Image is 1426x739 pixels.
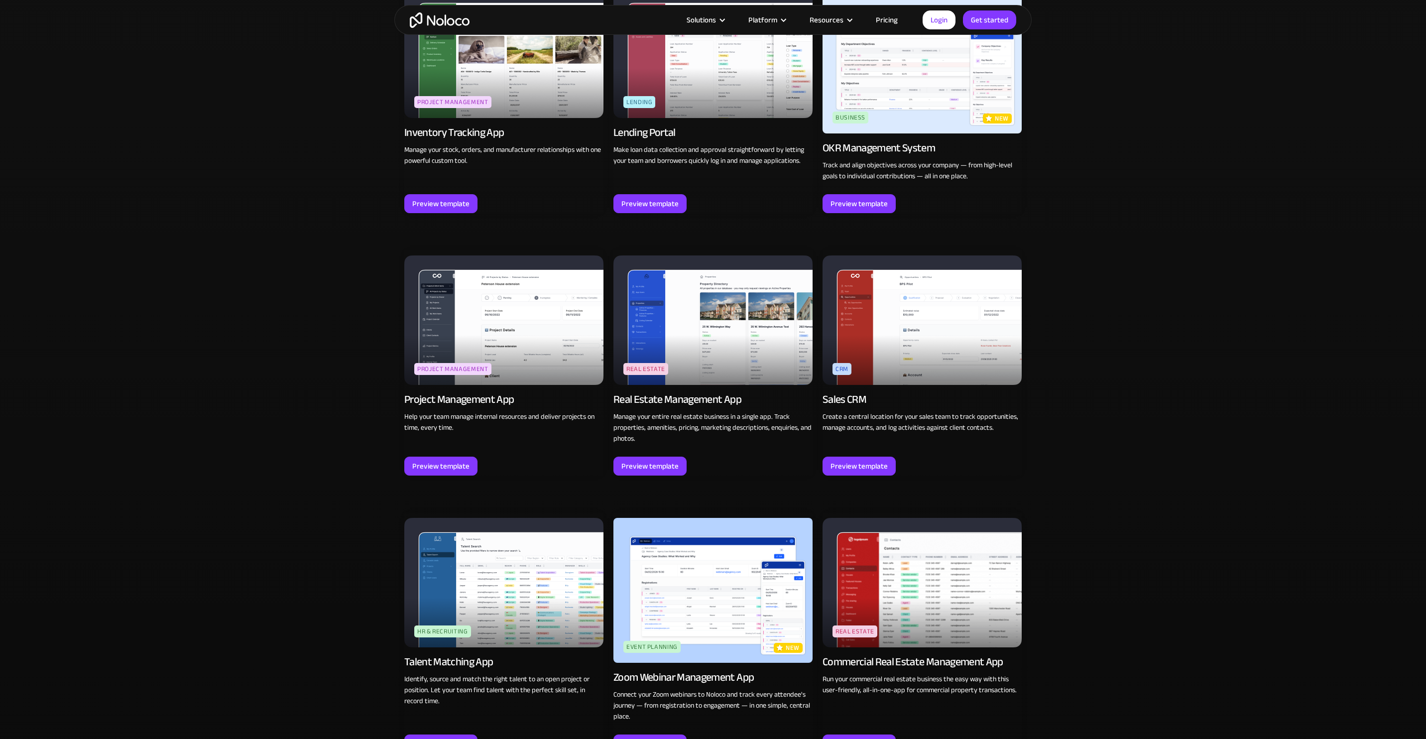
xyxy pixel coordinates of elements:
a: home [410,12,470,28]
div: Inventory Tracking App [404,125,504,139]
div: Preview template [831,460,888,473]
p: Create a central location for your sales team to track opportunities, manage accounts, and log ac... [823,411,1022,433]
div: OKR Management System [823,141,935,155]
p: new [786,643,800,653]
div: Solutions [674,13,736,26]
a: Pricing [863,13,910,26]
div: Resources [810,13,843,26]
p: Run your commercial real estate business the easy way with this user-friendly, all-in-one-app for... [823,674,1022,696]
div: Resources [797,13,863,26]
div: Preview template [621,460,679,473]
p: new [995,114,1009,123]
p: Identify, source and match the right talent to an open project or position. Let your team find ta... [404,674,603,707]
div: Talent Matching App [404,655,493,669]
p: Make loan data collection and approval straightforward by letting your team and borrowers quickly... [613,144,813,166]
div: CRM [832,363,851,375]
div: Preview template [621,197,679,210]
div: Platform [736,13,797,26]
div: Sales CRM [823,392,866,406]
div: Solutions [687,13,716,26]
div: Lending [623,96,655,108]
div: Zoom Webinar Management App [613,670,754,684]
div: Lending Portal [613,125,676,139]
div: HR & Recruiting [414,625,471,637]
div: Commercial Real Estate Management App [823,655,1003,669]
p: Track and align objectives across your company — from high-level goals to individual contribution... [823,160,1022,182]
div: Real Estate Management App [613,392,741,406]
p: Help your team manage internal resources and deliver projects on time, every time. [404,411,603,433]
div: Project Management [414,363,491,375]
a: Real EstateReal Estate Management AppManage your entire real estate business in a single app. Tra... [613,250,813,476]
div: Preview template [412,460,470,473]
div: Business [832,112,868,123]
div: Real Estate [623,363,668,375]
a: Get started [963,10,1016,29]
a: CRMSales CRMCreate a central location for your sales team to track opportunities, manage accounts... [823,250,1022,476]
div: Preview template [412,197,470,210]
div: Preview template [831,197,888,210]
p: Connect your Zoom webinars to Noloco and track every attendee's journey — from registration to en... [613,689,813,722]
p: Manage your stock, orders, and manufacturer relationships with one powerful custom tool. [404,144,603,166]
a: Project ManagementProject Management AppHelp your team manage internal resources and deliver proj... [404,250,603,476]
div: Event Planning [623,641,681,653]
div: Project Management [414,96,491,108]
div: Real Estate [832,625,877,637]
a: Login [923,10,955,29]
div: Project Management App [404,392,514,406]
p: Manage your entire real estate business in a single app. Track properties, amenities, pricing, ma... [613,411,813,444]
div: Platform [748,13,777,26]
